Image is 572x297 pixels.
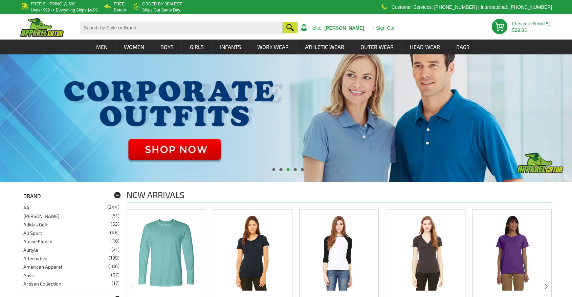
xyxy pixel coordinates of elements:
[512,21,550,26] a: Checkout Now (5)
[324,26,364,30] a: [PERSON_NAME]
[182,40,212,54] a: Girls
[114,8,126,12] p: Return
[31,2,75,6] b: Free Shipping @ $99
[110,230,119,235] span: (48)
[127,191,184,199] h1: New Arrivals
[395,215,456,290] img: Bella + Canvas 8435 Women's Tri-Blend Deep V-Neck
[23,213,60,219] a: [PERSON_NAME](51)
[116,40,152,54] a: Women
[23,247,38,253] a: Alstyle(21)
[309,215,369,290] img: Bella + Canvas B2000 Women's Baby Rib Contrast Raglan T-Shirt
[222,215,283,290] img: Bella + Canvas B8413 Women's Cameron Tri-Blend T-Shirt
[23,255,47,261] a: Alternative(199)
[297,40,352,54] a: Athletic Wear
[136,215,196,290] img: Gildan 64400 Men's Long Sleeve T-Shirt
[130,282,135,290] div: prev
[109,255,119,260] span: (199)
[111,272,119,277] span: (97)
[309,26,322,30] a: Hello,
[88,40,115,54] a: Men
[23,239,52,244] a: Alpine Fleece(10)
[376,26,394,30] a: Sign Out
[107,205,119,209] span: (244)
[212,40,249,54] a: Infants
[23,264,62,270] a: American Apparel(186)
[482,215,542,290] img: Gildan G200L Women's Ultra Cotton T Shirt
[20,18,64,37] img: ApparelGator
[142,8,182,12] p: ships out same day.
[249,40,296,54] a: Work Wear
[23,222,48,227] a: Adidas Golf(53)
[112,281,119,286] span: (17)
[153,40,181,54] a: Boys
[111,222,119,226] span: (53)
[512,28,552,32] span: $29.85
[392,5,552,9] p: Customer Services: [PHONE_NUMBER] | International: [PHONE_NUMBER]
[142,2,182,6] b: Order by 3PM EST
[80,22,282,33] input: Search by Style or Brand
[448,40,477,54] a: Bags
[353,40,401,54] a: Outer Wear
[31,8,97,12] p: under $99 -> everything ships $4.99
[324,25,364,31] b: [PERSON_NAME]
[111,213,119,218] span: (51)
[23,230,42,236] a: All Sport(48)
[23,272,34,278] a: Anvil(97)
[544,282,549,290] div: next
[111,239,119,243] span: (10)
[108,264,119,269] span: (186)
[23,281,61,287] a: Artisan Collection(17)
[111,247,119,252] span: (21)
[20,189,121,203] div: Brand
[23,205,29,211] a: A4(244)
[114,2,125,6] b: Free
[402,40,448,54] a: Head Wear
